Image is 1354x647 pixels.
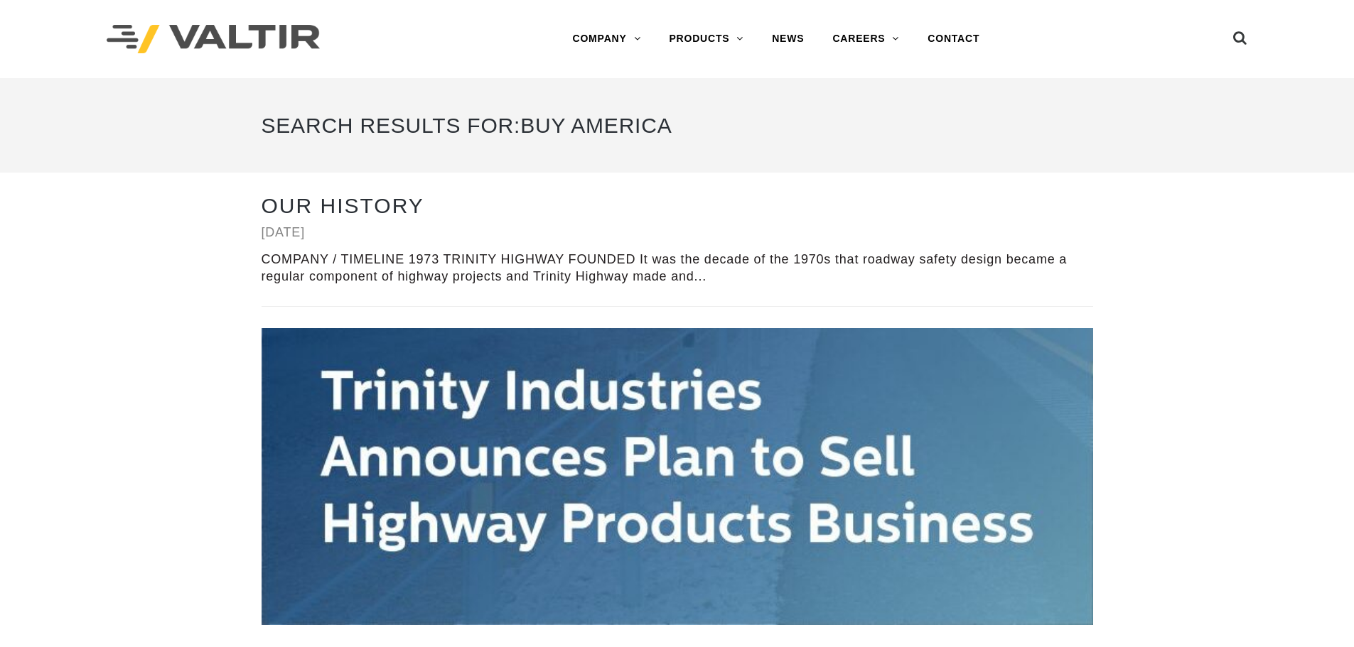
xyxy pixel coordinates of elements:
[107,25,320,54] img: Valtir
[818,25,913,53] a: CAREERS
[262,99,1093,151] h1: Search Results for:
[558,25,655,53] a: COMPANY
[262,251,1093,285] div: COMPANY / TIMELINE 1973 TRINITY HIGHWAY FOUNDED It was the decade of the 1970s that roadway safet...
[913,25,994,53] a: CONTACT
[758,25,818,53] a: NEWS
[262,225,305,239] a: [DATE]
[655,25,758,53] a: PRODUCTS
[520,114,672,137] span: Buy America
[262,194,424,217] a: Our History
